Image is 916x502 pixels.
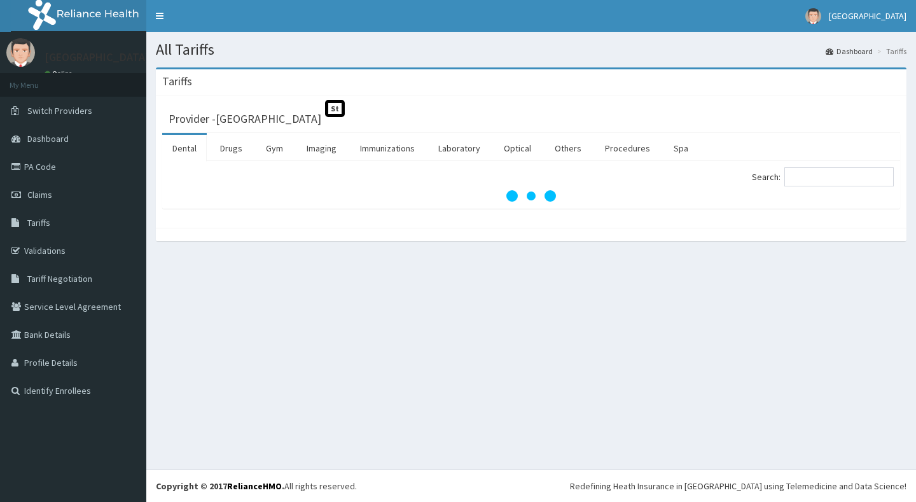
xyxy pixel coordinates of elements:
[296,135,347,162] a: Imaging
[325,100,345,117] span: St
[45,52,149,63] p: [GEOGRAPHIC_DATA]
[169,113,321,125] h3: Provider - [GEOGRAPHIC_DATA]
[156,480,284,492] strong: Copyright © 2017 .
[27,273,92,284] span: Tariff Negotiation
[45,69,75,78] a: Online
[595,135,660,162] a: Procedures
[784,167,894,186] input: Search:
[227,480,282,492] a: RelianceHMO
[545,135,592,162] a: Others
[874,46,906,57] li: Tariffs
[570,480,906,492] div: Redefining Heath Insurance in [GEOGRAPHIC_DATA] using Telemedicine and Data Science!
[27,105,92,116] span: Switch Providers
[428,135,490,162] a: Laboratory
[162,135,207,162] a: Dental
[805,8,821,24] img: User Image
[210,135,253,162] a: Drugs
[829,10,906,22] span: [GEOGRAPHIC_DATA]
[27,217,50,228] span: Tariffs
[156,41,906,58] h1: All Tariffs
[663,135,698,162] a: Spa
[256,135,293,162] a: Gym
[752,167,894,186] label: Search:
[146,470,916,502] footer: All rights reserved.
[494,135,541,162] a: Optical
[27,189,52,200] span: Claims
[350,135,425,162] a: Immunizations
[6,38,35,67] img: User Image
[826,46,873,57] a: Dashboard
[27,133,69,144] span: Dashboard
[506,171,557,221] svg: audio-loading
[162,76,192,87] h3: Tariffs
